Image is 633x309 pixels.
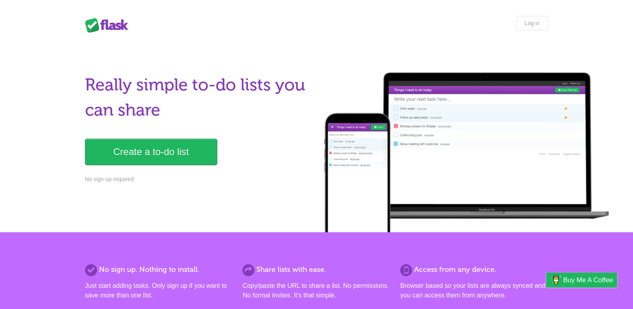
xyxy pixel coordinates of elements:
p: Browser based so your lists are always synced and you can access them from anywhere. [400,281,548,300]
h2: Share lists with ease. [242,264,390,275]
h2: No sign up. Nothing to install. [85,264,233,275]
div: Flask Lists [85,18,133,32]
a: Create a to-do list [85,139,217,165]
img: Buy me a coffee [550,273,561,287]
p: No sign up required [85,175,312,183]
p: Just start adding tasks. Only sign up if you want to save more than one list. [85,281,233,300]
h1: Really simple to-do lists you can share [85,72,312,123]
p: Copy/paste the URL to share a list. No permissions. No formal invites. It's that simple. [242,281,390,300]
a: Buy me a coffee [546,273,617,287]
span: Buy me a coffee [563,273,613,287]
a: Log in [516,16,548,30]
h2: Access from any device. [400,264,548,275]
